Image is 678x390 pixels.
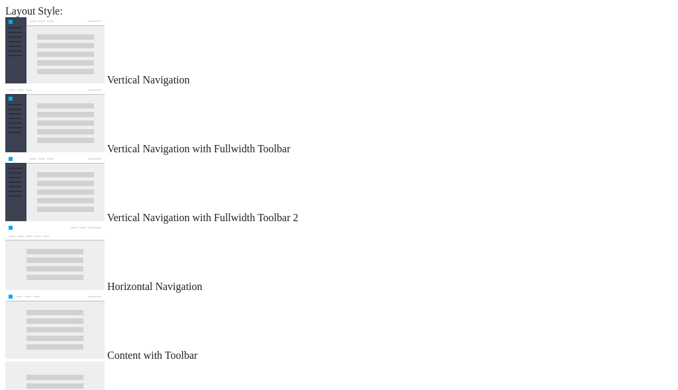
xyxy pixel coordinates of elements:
md-radio-button: Vertical Navigation [5,17,673,86]
span: Vertical Navigation [107,74,190,85]
span: Vertical Navigation with Fullwidth Toolbar [107,143,291,154]
span: Content with Toolbar [107,350,197,361]
img: content-with-toolbar.jpg [5,293,105,359]
span: Vertical Navigation with Fullwidth Toolbar 2 [107,212,299,223]
img: vertical-nav.jpg [5,17,105,83]
md-radio-button: Content with Toolbar [5,293,673,362]
span: Horizontal Navigation [107,281,203,292]
img: horizontal-nav.jpg [5,224,105,290]
md-radio-button: Vertical Navigation with Fullwidth Toolbar 2 [5,155,673,224]
md-radio-button: Horizontal Navigation [5,224,673,293]
img: vertical-nav-with-full-toolbar.jpg [5,86,105,152]
md-radio-button: Vertical Navigation with Fullwidth Toolbar [5,86,673,155]
img: vertical-nav-with-full-toolbar-2.jpg [5,155,105,221]
div: Layout Style: [5,5,673,17]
